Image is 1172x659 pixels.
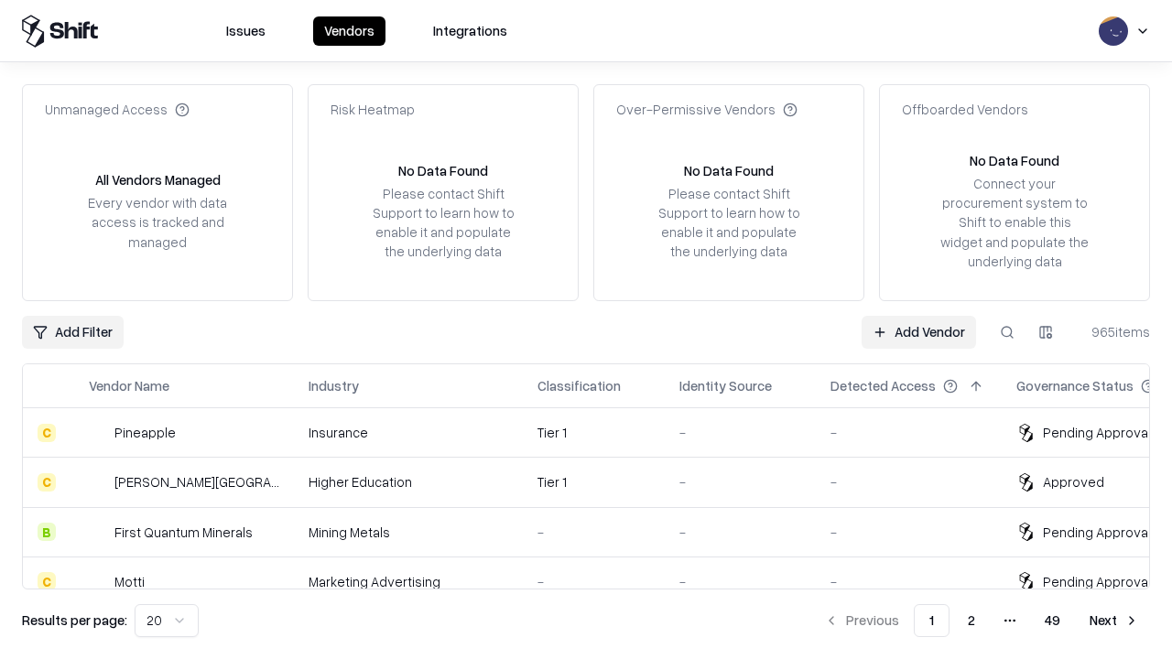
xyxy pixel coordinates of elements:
[309,376,359,395] div: Industry
[537,376,621,395] div: Classification
[1077,322,1150,341] div: 965 items
[45,100,190,119] div: Unmanaged Access
[331,100,415,119] div: Risk Heatmap
[309,472,508,492] div: Higher Education
[1016,376,1134,395] div: Governance Status
[1043,523,1151,542] div: Pending Approval
[830,523,987,542] div: -
[38,473,56,492] div: C
[830,423,987,442] div: -
[902,100,1028,119] div: Offboarded Vendors
[114,472,279,492] div: [PERSON_NAME][GEOGRAPHIC_DATA]
[1030,604,1075,637] button: 49
[38,424,56,442] div: C
[830,376,936,395] div: Detected Access
[537,523,650,542] div: -
[81,193,233,251] div: Every vendor with data access is tracked and managed
[914,604,950,637] button: 1
[89,473,107,492] img: Reichman University
[114,572,145,591] div: Motti
[89,376,169,395] div: Vendor Name
[684,161,774,180] div: No Data Found
[1079,604,1150,637] button: Next
[1043,423,1151,442] div: Pending Approval
[1043,472,1104,492] div: Approved
[114,423,176,442] div: Pineapple
[939,174,1091,271] div: Connect your procurement system to Shift to enable this widget and populate the underlying data
[830,572,987,591] div: -
[89,572,107,590] img: Motti
[38,523,56,541] div: B
[537,423,650,442] div: Tier 1
[616,100,798,119] div: Over-Permissive Vendors
[679,472,801,492] div: -
[813,604,1150,637] nav: pagination
[830,472,987,492] div: -
[89,424,107,442] img: Pineapple
[679,376,772,395] div: Identity Source
[398,161,488,180] div: No Data Found
[970,151,1059,170] div: No Data Found
[89,523,107,541] img: First Quantum Minerals
[679,423,801,442] div: -
[422,16,518,46] button: Integrations
[862,316,976,349] a: Add Vendor
[679,523,801,542] div: -
[1043,572,1151,591] div: Pending Approval
[653,184,805,262] div: Please contact Shift Support to learn how to enable it and populate the underlying data
[953,604,990,637] button: 2
[95,170,221,189] div: All Vendors Managed
[309,423,508,442] div: Insurance
[215,16,277,46] button: Issues
[679,572,801,591] div: -
[313,16,385,46] button: Vendors
[38,572,56,590] div: C
[309,523,508,542] div: Mining Metals
[22,316,124,349] button: Add Filter
[537,572,650,591] div: -
[537,472,650,492] div: Tier 1
[309,572,508,591] div: Marketing Advertising
[367,184,519,262] div: Please contact Shift Support to learn how to enable it and populate the underlying data
[114,523,253,542] div: First Quantum Minerals
[22,610,127,630] p: Results per page:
